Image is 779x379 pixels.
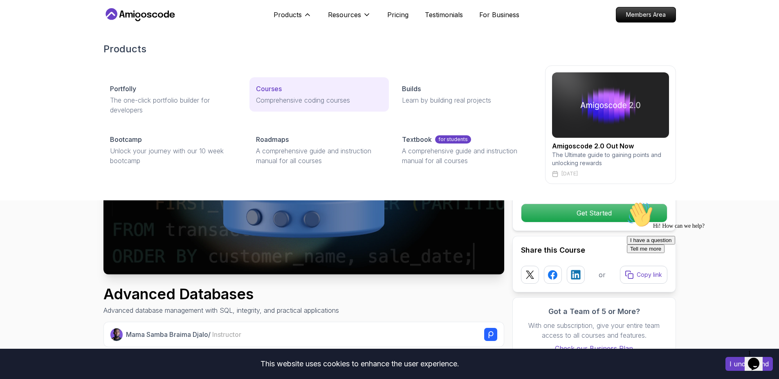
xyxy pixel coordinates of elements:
[725,357,773,371] button: Accept cookies
[387,10,409,20] a: Pricing
[620,266,667,284] button: Copy link
[256,84,282,94] p: Courses
[126,330,241,339] p: Mama Samba Braima Djalo /
[745,346,771,371] iframe: chat widget
[395,128,535,172] a: Textbookfor studentsA comprehensive guide and instruction manual for all courses
[624,198,771,342] iframe: chat widget
[256,135,289,144] p: Roadmaps
[328,10,371,26] button: Resources
[274,10,302,20] p: Products
[521,343,667,353] a: Check our Business Plan
[110,328,123,341] img: Nelson Djalo
[328,10,361,20] p: Resources
[110,84,136,94] p: Portfolly
[479,10,519,20] a: For Business
[561,170,578,177] p: [DATE]
[3,46,41,55] button: Tell me more
[552,151,669,167] p: The Ultimate guide to gaining points and unlocking rewards
[103,305,339,315] p: Advanced database management with SQL, integrity, and practical applications
[552,141,669,151] h2: Amigoscode 2.0 Out Now
[103,128,243,172] a: BootcampUnlock your journey with our 10 week bootcamp
[256,146,382,166] p: A comprehensive guide and instruction manual for all courses
[521,306,667,317] h3: Got a Team of 5 or More?
[103,43,676,56] h2: Products
[402,84,421,94] p: Builds
[110,95,236,115] p: The one-click portfolio builder for developers
[3,3,150,55] div: 👋Hi! How can we help?I have a questionTell me more
[3,25,81,31] span: Hi! How can we help?
[616,7,676,22] a: Members Area
[425,10,463,20] a: Testimonials
[402,146,528,166] p: A comprehensive guide and instruction manual for all courses
[545,65,676,184] a: amigoscode 2.0Amigoscode 2.0 Out NowThe Ultimate guide to gaining points and unlocking rewards[DATE]
[256,95,382,105] p: Comprehensive coding courses
[521,321,667,340] p: With one subscription, give your entire team access to all courses and features.
[521,204,667,222] button: Get Started
[395,77,535,112] a: BuildsLearn by building real projects
[402,135,432,144] p: Textbook
[249,128,389,172] a: RoadmapsA comprehensive guide and instruction manual for all courses
[249,77,389,112] a: CoursesComprehensive coding courses
[552,72,669,138] img: amigoscode 2.0
[402,95,528,105] p: Learn by building real projects
[103,77,243,121] a: PortfollyThe one-click portfolio builder for developers
[521,244,667,256] h2: Share this Course
[110,135,142,144] p: Bootcamp
[274,10,312,26] button: Products
[521,204,667,222] p: Get Started
[103,286,339,302] h1: Advanced Databases
[3,38,52,46] button: I have a question
[6,355,713,373] div: This website uses cookies to enhance the user experience.
[435,135,471,144] p: for students
[110,146,236,166] p: Unlock your journey with our 10 week bootcamp
[616,7,676,22] p: Members Area
[599,270,606,280] p: or
[3,3,29,29] img: :wave:
[212,330,241,339] span: Instructor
